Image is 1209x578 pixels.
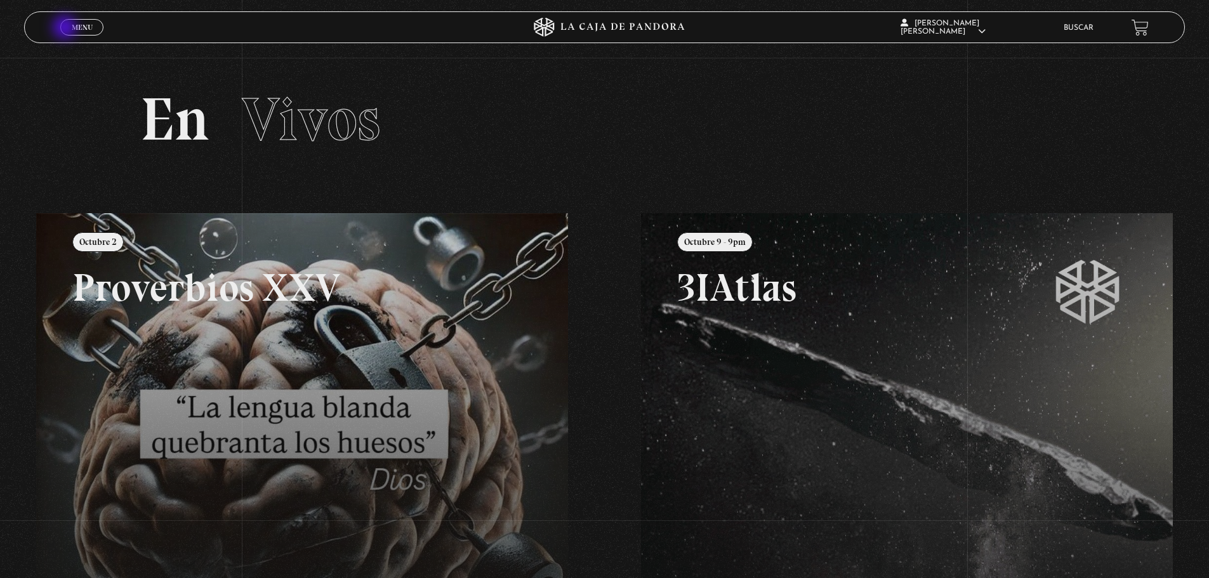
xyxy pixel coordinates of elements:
span: [PERSON_NAME] [PERSON_NAME] [901,20,986,36]
a: Buscar [1064,24,1093,32]
h2: En [140,89,1069,150]
a: View your shopping cart [1132,19,1149,36]
span: Cerrar [67,34,97,43]
span: Vivos [242,83,380,155]
span: Menu [72,23,93,31]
